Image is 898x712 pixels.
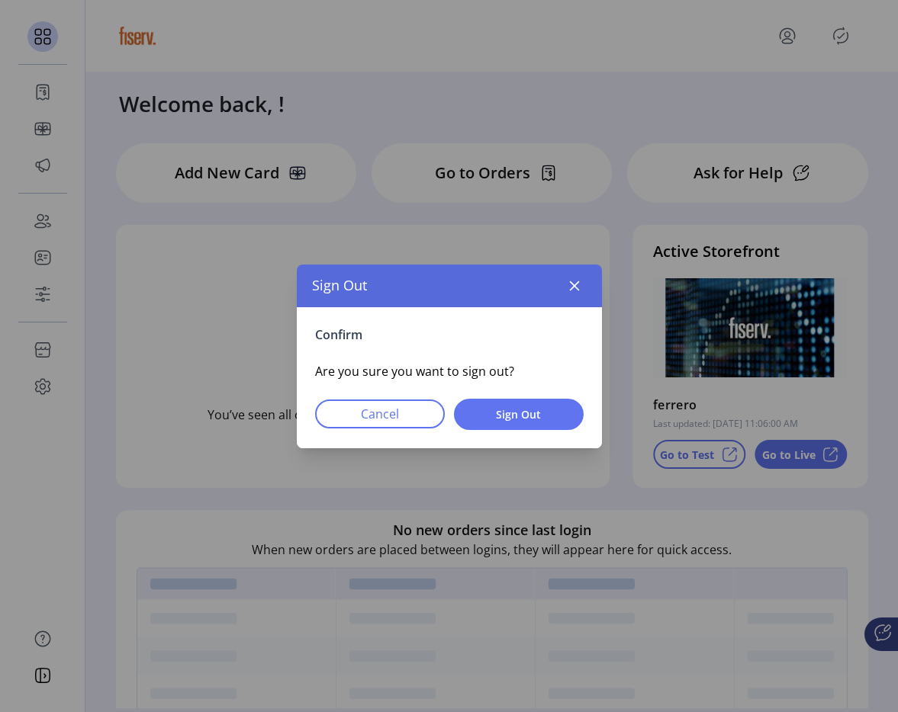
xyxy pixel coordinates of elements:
span: Sign Out [312,275,367,296]
span: Cancel [335,405,425,423]
p: Are you sure you want to sign out? [315,362,584,380]
span: Sign Out [474,406,564,422]
button: Cancel [315,399,445,428]
button: Sign Out [454,399,584,430]
p: Confirm [315,326,584,344]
